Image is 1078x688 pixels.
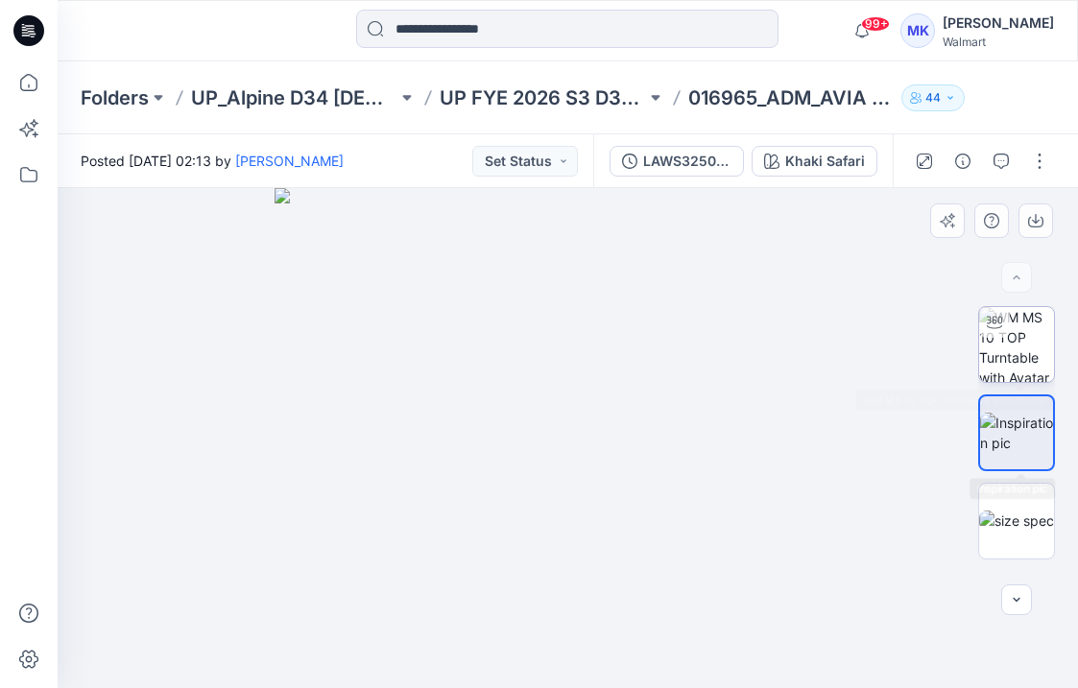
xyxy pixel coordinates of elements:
[81,84,149,111] a: Folders
[752,146,877,177] button: Khaki Safari
[191,84,397,111] a: UP_Alpine D34 [DEMOGRAPHIC_DATA] Active
[980,413,1053,453] img: Inspiration pic
[81,151,344,171] span: Posted [DATE] 02:13 by
[610,146,744,177] button: LAWS325044_ADM_Brushed Rib Mock Neck Pullover
[943,35,1054,49] div: Walmart
[861,16,890,32] span: 99+
[901,84,965,111] button: 44
[979,510,1054,531] img: size spec
[440,84,646,111] a: UP FYE 2026 S3 D34 [DEMOGRAPHIC_DATA] Active Alpine
[947,146,978,177] button: Details
[643,151,731,172] div: LAWS325044_ADM_Brushed Rib Mock Neck Pullover
[979,307,1054,382] img: WM MS 10 TOP Turntable with Avatar
[688,84,895,111] p: 016965_ADM_AVIA Brushed Rib Mock Neck Pullover
[925,87,941,108] p: 44
[785,151,865,172] div: Khaki Safari
[235,153,344,169] a: [PERSON_NAME]
[275,188,861,688] img: eyJhbGciOiJIUzI1NiIsImtpZCI6IjAiLCJzbHQiOiJzZXMiLCJ0eXAiOiJKV1QifQ.eyJkYXRhIjp7InR5cGUiOiJzdG9yYW...
[900,13,935,48] div: MK
[943,12,1054,35] div: [PERSON_NAME]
